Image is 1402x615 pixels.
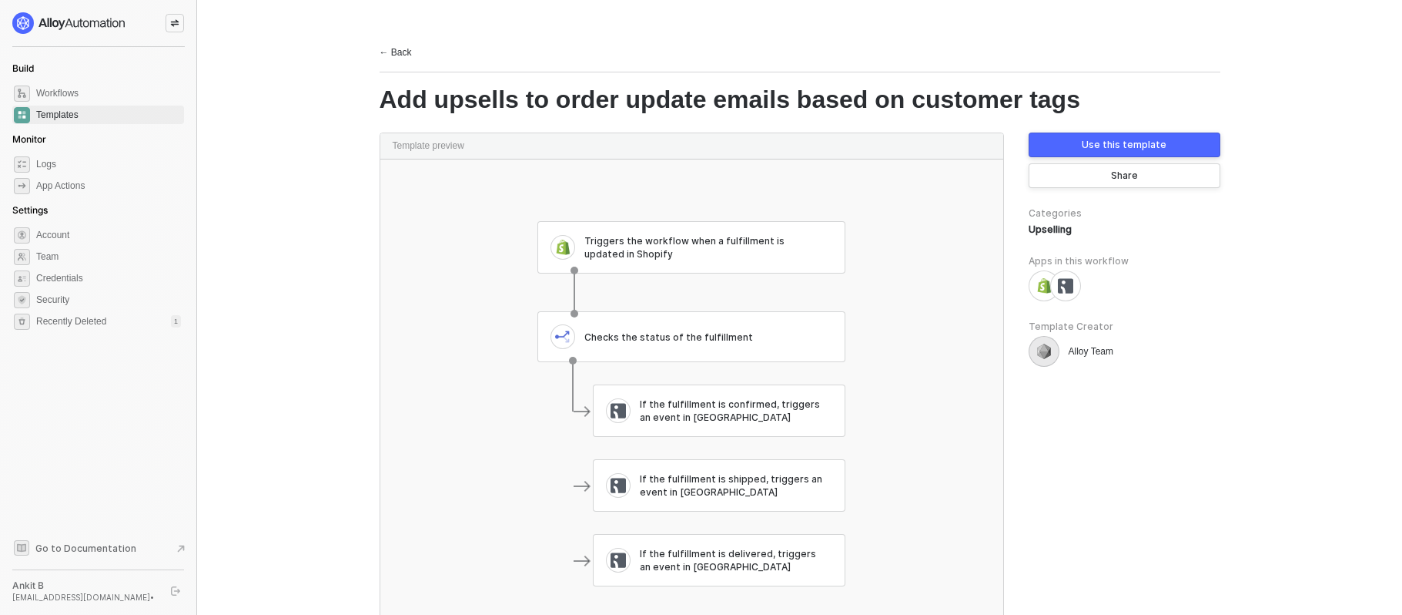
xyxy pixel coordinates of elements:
[36,84,181,102] span: Workflows
[1029,320,1220,333] div: Template Creator
[14,271,30,287] span: credentials
[1058,278,1073,294] img: If the fulfillment is delivered, triggers an event in Omnisend
[12,539,185,557] a: Knowledge Base
[12,592,157,603] div: [EMAIL_ADDRESS][DOMAIN_NAME] •
[14,156,30,173] span: icon-logs
[380,85,1220,114] div: Add upsells to order update emails based on customer tags
[380,46,412,59] div: ← Back
[14,86,30,102] span: dashboard
[12,12,126,34] img: logo
[36,155,181,173] span: Logs
[1029,207,1220,220] div: Categories
[1036,278,1052,294] img: Triggers the workflow when a fulfillment is updated in Shopify
[36,226,181,244] span: Account
[12,580,157,592] div: Ankit B
[170,18,179,28] span: icon-swap
[14,227,30,244] span: settings
[12,204,48,216] span: Settings
[14,107,30,123] span: marketplace
[1069,345,1113,358] div: Alloy Team
[36,269,181,287] span: Credentials
[1029,223,1220,236] div: Upselling
[36,291,181,309] span: Security
[14,540,29,556] span: documentation
[171,586,180,596] span: logout
[12,12,184,34] a: logo
[12,133,46,145] span: Monitor
[36,247,181,266] span: Team
[36,106,181,124] span: Templates
[1111,170,1138,182] div: Share
[14,292,30,308] span: security
[14,178,30,194] span: icon-app-actions
[1029,254,1220,267] div: Apps in this workflow
[1036,344,1052,359] img: alloy
[35,542,136,555] span: Go to Documentation
[14,314,30,330] span: settings
[36,315,106,328] span: Recently Deleted
[1029,163,1220,188] button: Share
[14,249,30,265] span: team
[173,541,189,556] span: document-arrow
[1082,139,1166,151] div: Use this template
[36,180,85,193] div: App Actions
[1029,133,1220,157] button: Use this template
[171,315,181,328] div: 1
[12,62,34,74] span: Build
